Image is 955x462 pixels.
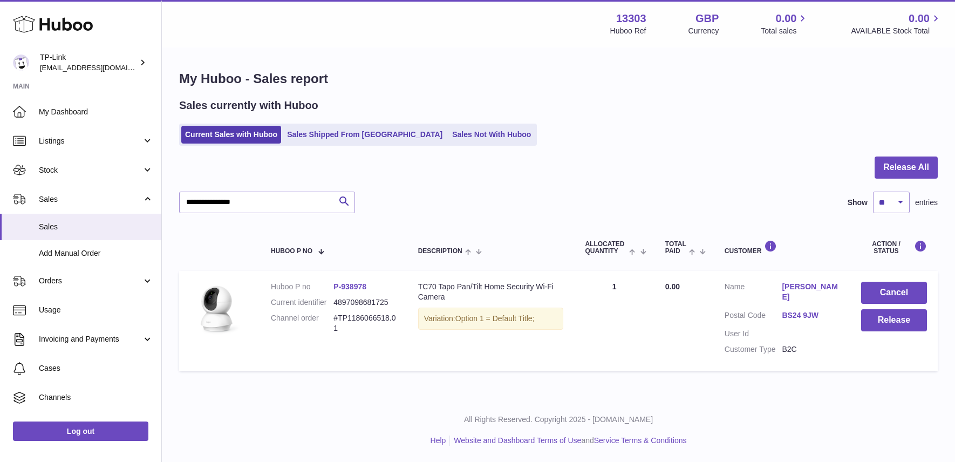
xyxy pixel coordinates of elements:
strong: GBP [695,11,719,26]
span: Huboo P no [271,248,312,255]
span: Sales [39,194,142,205]
li: and [450,436,686,446]
button: Release [861,309,927,331]
h1: My Huboo - Sales report [179,70,938,87]
a: Log out [13,422,148,441]
span: Invoicing and Payments [39,334,142,344]
span: My Dashboard [39,107,153,117]
span: ALLOCATED Quantity [585,241,626,255]
div: Customer [725,240,840,255]
p: All Rights Reserved. Copyright 2025 - [DOMAIN_NAME] [170,415,946,425]
a: P-938978 [333,282,366,291]
div: TC70 Tapo Pan/Tilt Home Security Wi-Fi Camera [418,282,564,302]
span: Add Manual Order [39,248,153,259]
a: Help [431,436,446,445]
dd: B2C [782,344,840,355]
strong: 13303 [616,11,646,26]
span: 0.00 [776,11,797,26]
dt: Channel order [271,313,333,334]
span: Description [418,248,462,255]
h2: Sales currently with Huboo [179,98,318,113]
a: Sales Shipped From [GEOGRAPHIC_DATA] [283,126,446,144]
div: Variation: [418,308,564,330]
span: entries [915,198,938,208]
span: Cases [39,363,153,373]
a: Sales Not With Huboo [448,126,535,144]
dt: Current identifier [271,297,333,308]
div: Currency [688,26,719,36]
span: Total sales [761,26,809,36]
dt: Postal Code [725,310,782,323]
a: 0.00 AVAILABLE Stock Total [851,11,942,36]
a: Current Sales with Huboo [181,126,281,144]
span: Stock [39,165,142,175]
a: Service Terms & Conditions [594,436,687,445]
dt: Customer Type [725,344,782,355]
div: Huboo Ref [610,26,646,36]
span: Sales [39,222,153,232]
span: 0.00 [665,282,680,291]
label: Show [848,198,868,208]
dt: Name [725,282,782,305]
td: 1 [574,271,654,370]
span: [EMAIL_ADDRESS][DOMAIN_NAME] [40,63,159,72]
button: Cancel [861,282,927,304]
span: Usage [39,305,153,315]
span: Orders [39,276,142,286]
button: Release All [875,157,938,179]
dt: Huboo P no [271,282,333,292]
a: [PERSON_NAME] [782,282,840,302]
span: 0.00 [909,11,930,26]
dt: User Id [725,329,782,339]
a: 0.00 Total sales [761,11,809,36]
img: TC70_Overview__01_large_1600141473597r.png [190,282,244,336]
img: gaby.chen@tp-link.com [13,55,29,71]
div: TP-Link [40,52,137,73]
dd: #TP1186066518.01 [333,313,396,334]
div: Action / Status [861,240,927,255]
span: Listings [39,136,142,146]
a: BS24 9JW [782,310,840,321]
span: Option 1 = Default Title; [455,314,535,323]
span: Channels [39,392,153,403]
span: AVAILABLE Stock Total [851,26,942,36]
span: Total paid [665,241,686,255]
a: Website and Dashboard Terms of Use [454,436,581,445]
dd: 4897098681725 [333,297,396,308]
